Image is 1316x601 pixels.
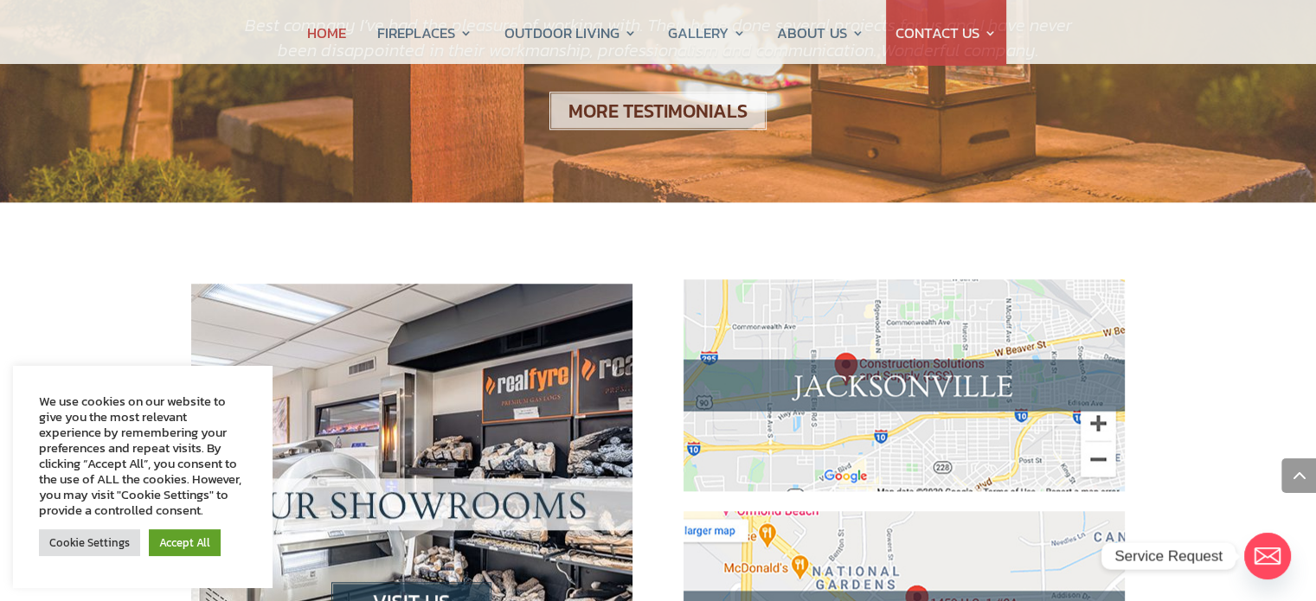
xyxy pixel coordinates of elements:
[684,475,1125,497] a: Construction Solutions Jacksonville showroom
[39,393,247,518] div: We use cookies on our website to give you the most relevant experience by remembering your prefer...
[149,529,221,556] a: Accept All
[684,279,1125,491] img: map_jax
[1244,533,1291,579] a: Email
[549,89,767,133] a: MORE TESTIMONIALS
[39,529,140,556] a: Cookie Settings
